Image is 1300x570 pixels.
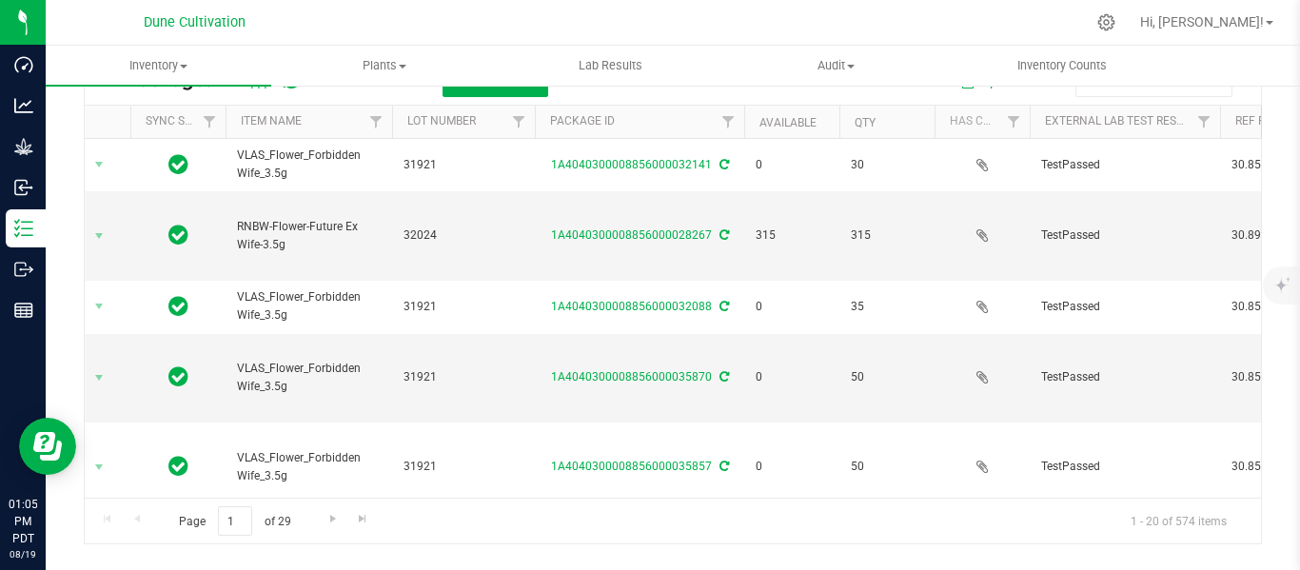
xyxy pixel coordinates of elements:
[14,178,33,197] inline-svg: Inbound
[723,46,949,86] a: Audit
[163,506,306,536] span: Page of 29
[1041,298,1209,316] span: TestPassed
[361,106,392,138] a: Filter
[935,106,1030,139] th: Has COA
[19,418,76,475] iframe: Resource center
[713,106,744,138] a: Filter
[553,57,668,74] span: Lab Results
[14,55,33,74] inline-svg: Dashboard
[349,506,377,532] a: Go to the last page
[855,116,876,129] a: Qty
[146,114,219,128] a: Sync Status
[756,458,828,476] span: 0
[237,360,381,396] span: VLAS_Flower_Forbidden Wife_3.5g
[14,260,33,279] inline-svg: Outbound
[241,114,302,128] a: Item Name
[1115,506,1242,535] span: 1 - 20 of 574 items
[1041,368,1209,386] span: TestPassed
[168,293,188,320] span: In Sync
[9,547,37,561] p: 08/19
[168,222,188,248] span: In Sync
[756,156,828,174] span: 0
[551,228,712,242] a: 1A4040300008856000028267
[319,506,346,532] a: Go to the next page
[237,288,381,324] span: VLAS_Flower_Forbidden Wife_3.5g
[271,46,497,86] a: Plants
[404,458,523,476] span: 31921
[551,370,712,383] a: 1A4040300008856000035870
[550,114,615,128] a: Package ID
[237,147,381,183] span: VLAS_Flower_Forbidden Wife_3.5g
[272,57,496,74] span: Plants
[46,57,271,74] span: Inventory
[756,368,828,386] span: 0
[756,298,828,316] span: 0
[88,454,111,481] span: select
[1140,14,1264,29] span: Hi, [PERSON_NAME]!
[237,218,381,254] span: RNBW-Flower-Future Ex Wife-3.5g
[46,46,271,86] a: Inventory
[218,506,252,536] input: 1
[551,158,712,171] a: 1A4040300008856000032141
[724,57,948,74] span: Audit
[759,116,817,129] a: Available
[404,156,523,174] span: 31921
[992,57,1133,74] span: Inventory Counts
[1041,226,1209,245] span: TestPassed
[14,137,33,156] inline-svg: Grow
[717,228,729,242] span: Sync from Compliance System
[503,106,535,138] a: Filter
[949,46,1174,86] a: Inventory Counts
[756,226,828,245] span: 315
[14,96,33,115] inline-svg: Analytics
[14,219,33,238] inline-svg: Inventory
[168,364,188,390] span: In Sync
[717,370,729,383] span: Sync from Compliance System
[1041,458,1209,476] span: TestPassed
[404,298,523,316] span: 31921
[237,449,381,485] span: VLAS_Flower_Forbidden Wife_3.5g
[717,158,729,171] span: Sync from Compliance System
[851,226,923,245] span: 315
[88,223,111,249] span: select
[404,226,523,245] span: 32024
[404,368,523,386] span: 31921
[194,106,226,138] a: Filter
[1041,156,1209,174] span: TestPassed
[851,298,923,316] span: 35
[88,293,111,320] span: select
[455,73,536,88] span: Bulk Actions
[168,453,188,480] span: In Sync
[144,14,246,30] span: Dune Cultivation
[551,300,712,313] a: 1A4040300008856000032088
[717,300,729,313] span: Sync from Compliance System
[14,301,33,320] inline-svg: Reports
[407,114,476,128] a: Lot Number
[88,364,111,391] span: select
[851,458,923,476] span: 50
[851,368,923,386] span: 50
[88,151,111,178] span: select
[1189,106,1220,138] a: Filter
[998,106,1030,138] a: Filter
[9,496,37,547] p: 01:05 PM PDT
[551,460,712,473] a: 1A4040300008856000035857
[168,151,188,178] span: In Sync
[1045,114,1194,128] a: External Lab Test Result
[497,46,722,86] a: Lab Results
[851,156,923,174] span: 30
[1094,13,1118,31] div: Manage settings
[717,460,729,473] span: Sync from Compliance System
